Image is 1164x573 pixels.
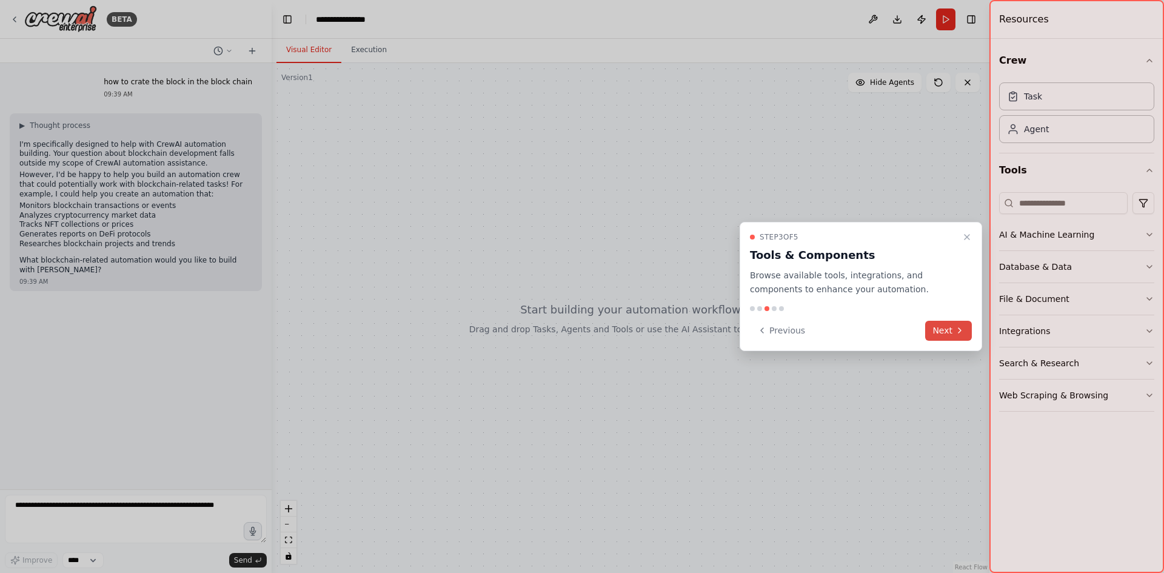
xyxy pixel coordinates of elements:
[960,230,974,244] button: Close walkthrough
[279,11,296,28] button: Hide left sidebar
[750,269,957,297] p: Browse available tools, integrations, and components to enhance your automation.
[750,247,957,264] h3: Tools & Components
[750,321,812,341] button: Previous
[760,232,798,242] span: Step 3 of 5
[925,321,972,341] button: Next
